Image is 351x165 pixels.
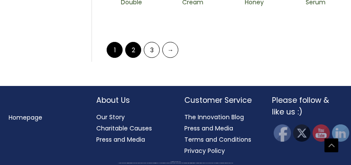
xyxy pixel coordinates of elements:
[184,95,255,106] h2: Customer Service
[144,42,160,58] a: Page 3
[274,124,291,142] img: Facebook
[184,146,225,155] a: Privacy Policy
[105,41,342,62] nav: Product Pagination
[15,163,336,164] div: All material on this Website, including design, text, images, logos and sounds, are owned by Cosm...
[96,113,125,121] a: Our Story
[96,111,167,145] nav: About Us
[125,42,141,58] a: Page 2
[9,113,42,122] a: Homepage
[184,124,233,133] a: Press and Media
[9,112,79,123] nav: Menu
[184,135,251,144] a: Terms and Conditions
[96,124,152,133] a: Charitable Causes
[184,111,255,156] nav: Customer Service
[272,95,342,117] h2: Please follow & like us :)
[162,42,178,58] a: →
[96,95,167,106] h2: About Us
[107,42,123,58] span: Page 1
[96,135,145,144] a: Press and Media
[293,124,310,142] img: Twitter
[184,113,244,121] a: The Innovation Blog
